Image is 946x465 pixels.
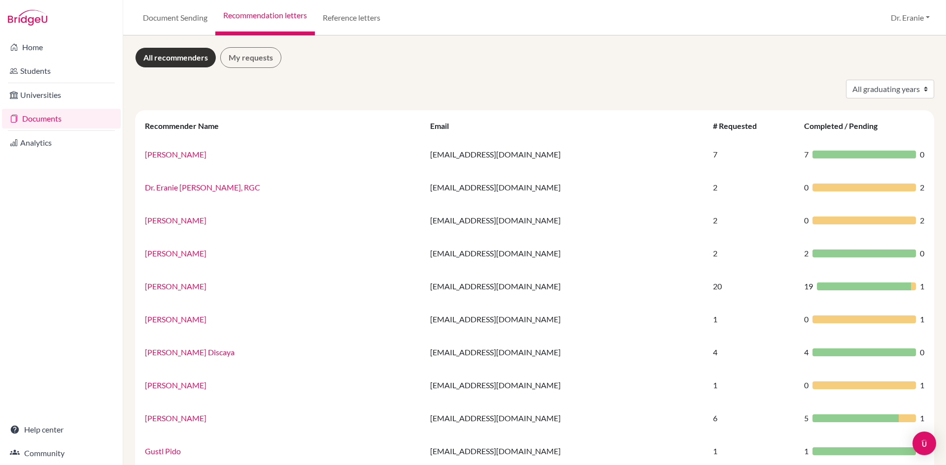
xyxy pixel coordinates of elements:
[2,133,121,153] a: Analytics
[2,109,121,128] a: Documents
[920,313,924,325] span: 1
[2,85,121,105] a: Universities
[804,313,809,325] span: 0
[886,8,934,27] button: Dr. Eranie
[8,10,47,26] img: Bridge-U
[713,121,767,130] div: # Requested
[424,204,708,237] td: [EMAIL_ADDRESS][DOMAIN_NAME]
[707,204,798,237] td: 2
[920,149,924,160] span: 0
[145,216,206,225] a: [PERSON_NAME]
[804,182,809,193] span: 0
[920,379,924,391] span: 1
[920,248,924,259] span: 0
[920,412,924,424] span: 1
[707,369,798,402] td: 1
[424,303,708,336] td: [EMAIL_ADDRESS][DOMAIN_NAME]
[424,369,708,402] td: [EMAIL_ADDRESS][DOMAIN_NAME]
[424,270,708,303] td: [EMAIL_ADDRESS][DOMAIN_NAME]
[145,380,206,390] a: [PERSON_NAME]
[135,47,216,68] a: All recommenders
[2,61,121,81] a: Students
[424,336,708,369] td: [EMAIL_ADDRESS][DOMAIN_NAME]
[920,182,924,193] span: 2
[707,171,798,204] td: 2
[145,446,181,456] a: Gustl Pido
[145,183,260,192] a: Dr. Eranie [PERSON_NAME], RGC
[920,280,924,292] span: 1
[145,314,206,324] a: [PERSON_NAME]
[145,413,206,423] a: [PERSON_NAME]
[145,248,206,258] a: [PERSON_NAME]
[424,171,708,204] td: [EMAIL_ADDRESS][DOMAIN_NAME]
[707,237,798,270] td: 2
[424,138,708,171] td: [EMAIL_ADDRESS][DOMAIN_NAME]
[707,336,798,369] td: 4
[145,121,229,130] div: Recommender Name
[707,138,798,171] td: 7
[804,412,809,424] span: 5
[804,280,813,292] span: 19
[430,121,459,130] div: Email
[424,402,708,434] td: [EMAIL_ADDRESS][DOMAIN_NAME]
[912,432,936,455] div: Open Intercom Messenger
[707,303,798,336] td: 1
[804,379,809,391] span: 0
[220,47,281,68] a: My requests
[804,121,887,130] div: Completed / Pending
[145,347,235,357] a: [PERSON_NAME] Discaya
[2,37,121,57] a: Home
[145,150,206,159] a: [PERSON_NAME]
[707,270,798,303] td: 20
[804,149,809,160] span: 7
[804,346,809,358] span: 4
[804,215,809,226] span: 0
[2,420,121,439] a: Help center
[804,248,809,259] span: 2
[2,443,121,463] a: Community
[920,346,924,358] span: 0
[424,237,708,270] td: [EMAIL_ADDRESS][DOMAIN_NAME]
[920,215,924,226] span: 2
[804,445,809,457] span: 1
[145,281,206,291] a: [PERSON_NAME]
[707,402,798,434] td: 6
